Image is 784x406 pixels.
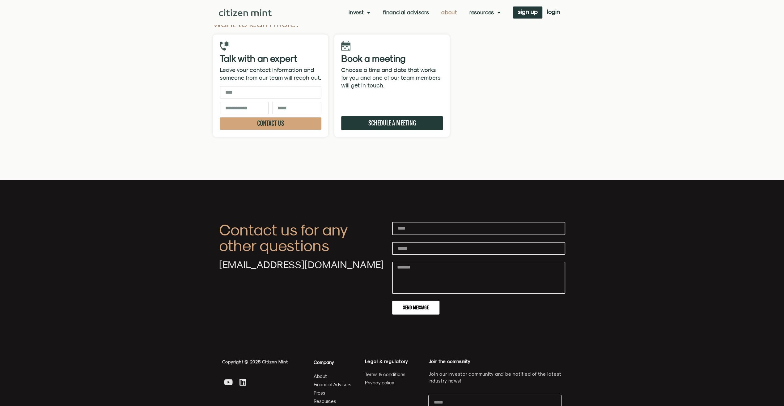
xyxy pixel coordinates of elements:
[313,381,351,388] a: Financial Advisors
[518,10,538,14] span: sign up
[392,222,565,321] form: New Form
[365,358,422,364] h4: Legal & regulatory
[313,372,351,380] a: About
[220,54,321,63] h2: Talk with an expert
[365,379,394,387] span: Privacy policy
[368,119,416,127] span: SCHEDULE A MEETING
[220,66,321,81] span: Leave your contact information and someone from our team will reach out.
[441,9,457,15] a: About
[313,397,351,405] a: Resources
[365,370,422,378] a: Terms & conditions
[219,259,384,270] a: [EMAIL_ADDRESS][DOMAIN_NAME]
[220,86,321,133] form: New Form
[392,301,439,315] button: Send Message
[365,370,405,378] span: Terms & conditions
[349,9,371,15] a: Invest
[341,66,441,89] span: Choose a time and date that works for you and one of our team members will get in touch.
[313,358,351,366] h4: Company
[219,9,272,16] img: Citizen Mint
[257,121,284,127] span: CONTACT US
[383,9,429,15] a: Financial Advisors
[313,389,351,397] a: Press
[513,6,542,19] a: sign up
[349,9,501,15] nav: Menu
[313,389,325,397] span: Press
[219,222,386,253] h4: Contact us for any other questions
[428,358,562,365] h4: Join the community
[341,54,443,63] h2: Book a meeting
[547,10,560,14] span: login
[365,379,422,387] a: Privacy policy
[313,372,327,380] span: About
[428,371,562,384] p: Join our investor community and be notified of the latest industry news!
[220,117,321,130] button: CONTACT US
[222,359,288,364] span: Copyright © 2025 Citizen Mint
[341,116,443,130] a: SCHEDULE A MEETING
[469,9,501,15] a: Resources
[313,397,336,405] span: Resources
[403,305,429,310] span: Send Message
[213,19,389,28] h2: Want to learn more?
[542,6,565,19] a: login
